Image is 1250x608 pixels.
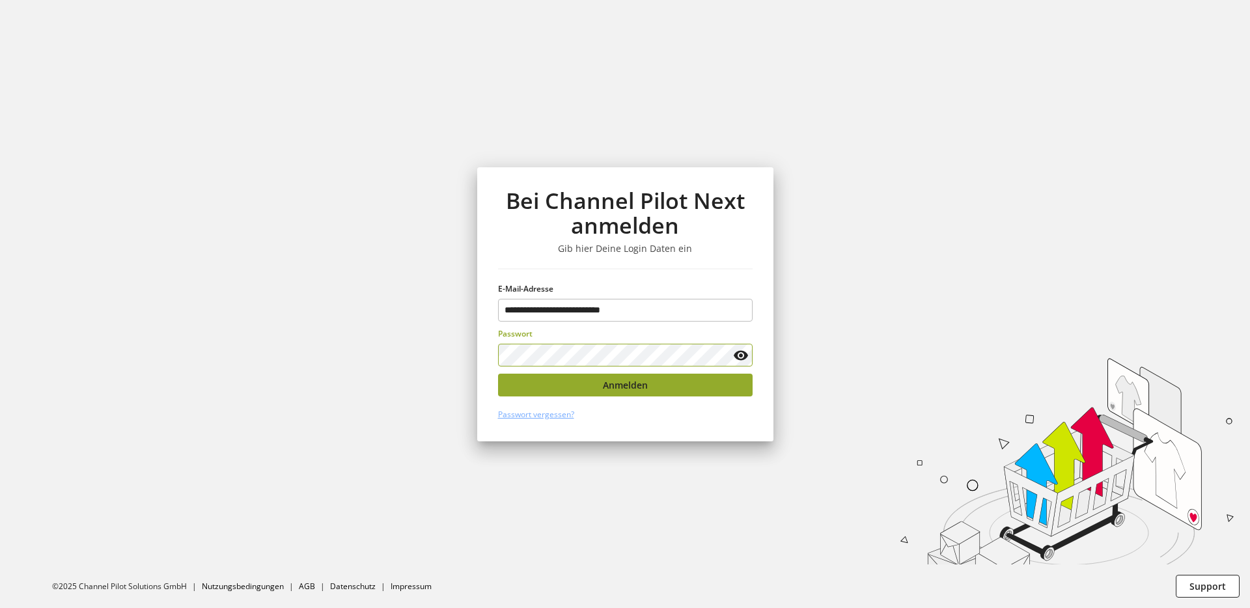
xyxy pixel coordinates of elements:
li: ©2025 Channel Pilot Solutions GmbH [52,581,202,592]
button: Support [1176,575,1240,598]
a: Impressum [391,581,432,592]
a: Passwort vergessen? [498,409,574,420]
h1: Bei Channel Pilot Next anmelden [498,188,753,238]
h3: Gib hier Deine Login Daten ein [498,243,753,255]
a: AGB [299,581,315,592]
button: Anmelden [498,374,753,396]
span: Passwort [498,328,533,339]
a: Datenschutz [330,581,376,592]
a: Nutzungsbedingungen [202,581,284,592]
span: Support [1189,579,1226,593]
span: Anmelden [603,378,648,392]
span: E-Mail-Adresse [498,283,553,294]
